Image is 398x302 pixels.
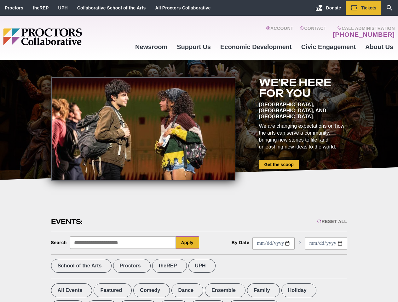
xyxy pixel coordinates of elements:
a: UPH [58,5,68,10]
label: Dance [171,283,203,297]
div: Search [51,240,67,245]
label: Holiday [281,283,316,297]
label: UPH [188,259,216,273]
button: Apply [176,236,199,249]
label: School of the Arts [51,259,112,273]
a: Get the scoop [259,160,299,169]
a: Proctors [5,5,23,10]
a: [PHONE_NUMBER] [333,31,395,38]
a: Search [381,1,398,15]
a: Collaborative School of the Arts [77,5,146,10]
a: Support Us [172,38,216,55]
span: Tickets [361,5,376,10]
label: Ensemble [205,283,245,297]
a: Contact [300,26,326,38]
a: Account [266,26,293,38]
img: Proctors logo [3,28,130,45]
span: Donate [326,5,341,10]
label: Comedy [133,283,170,297]
label: theREP [152,259,187,273]
a: Tickets [346,1,381,15]
label: Family [247,283,280,297]
label: Featured [94,283,132,297]
a: Newsroom [130,38,172,55]
span: Call Administration [331,26,395,31]
a: About Us [361,38,398,55]
a: Civic Engagement [297,38,361,55]
div: [GEOGRAPHIC_DATA], [GEOGRAPHIC_DATA], and [GEOGRAPHIC_DATA] [259,102,347,120]
div: We are changing expectations on how the arts can serve a community, bringing new stories to life,... [259,123,347,150]
label: All Events [51,283,92,297]
a: Donate [311,1,346,15]
a: theREP [33,5,49,10]
div: Reset All [317,219,347,224]
div: By Date [232,240,250,245]
h2: We're here for you [259,77,347,98]
h2: Events: [51,217,84,226]
a: All Proctors Collaborative [155,5,211,10]
a: Economic Development [216,38,297,55]
label: Proctors [113,259,151,273]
